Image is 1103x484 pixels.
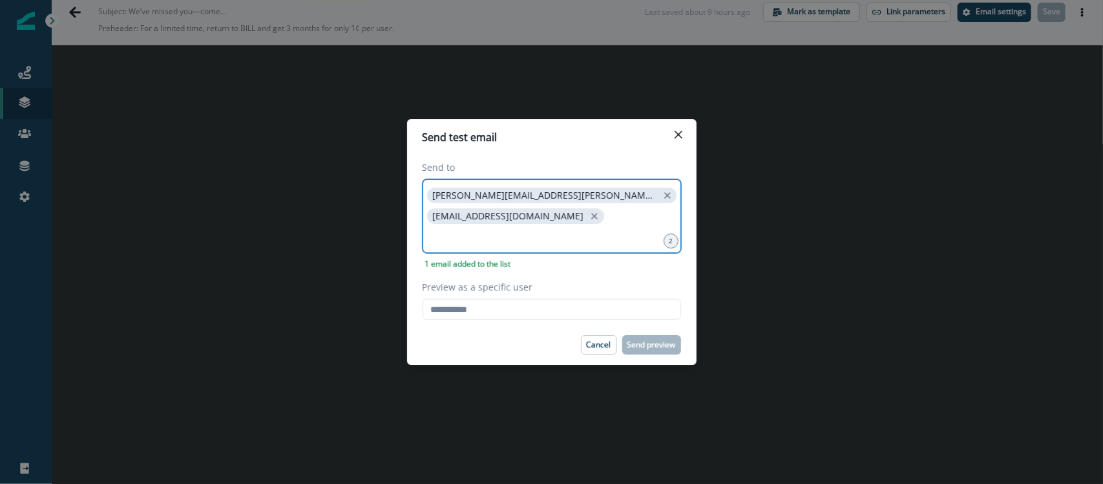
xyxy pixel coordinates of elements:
p: Send test email [423,129,498,145]
button: Close [668,124,689,145]
p: [EMAIL_ADDRESS][DOMAIN_NAME] [433,211,584,222]
label: Preview as a specific user [423,280,673,294]
button: Send preview [622,335,681,355]
button: close [662,189,673,202]
p: Cancel [587,340,611,349]
label: Send to [423,160,673,174]
p: 1 email added to the list [423,258,514,270]
button: Cancel [581,335,617,355]
div: 2 [664,234,678,248]
p: [PERSON_NAME][EMAIL_ADDRESS][PERSON_NAME][DOMAIN_NAME] [433,190,658,201]
button: close [588,210,601,223]
p: Send preview [627,340,676,349]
